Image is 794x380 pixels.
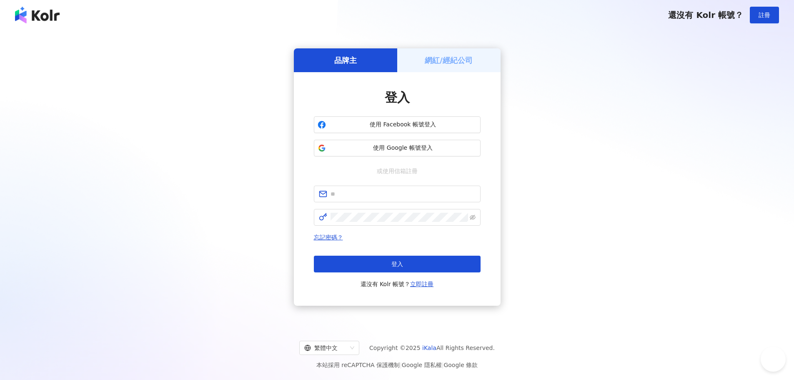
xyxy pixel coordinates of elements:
[314,116,481,133] button: 使用 Facebook 帳號登入
[15,7,60,23] img: logo
[369,343,495,353] span: Copyright © 2025 All Rights Reserved.
[334,55,357,65] h5: 品牌主
[442,362,444,368] span: |
[750,7,779,23] button: 註冊
[314,234,343,241] a: 忘記密碼？
[361,279,434,289] span: 還沒有 Kolr 帳號？
[400,362,402,368] span: |
[314,256,481,272] button: 登入
[402,362,442,368] a: Google 隱私權
[425,55,473,65] h5: 網紅/經紀公司
[443,362,478,368] a: Google 條款
[314,140,481,156] button: 使用 Google 帳號登入
[304,341,347,355] div: 繁體中文
[316,360,478,370] span: 本站採用 reCAPTCHA 保護機制
[422,345,436,351] a: iKala
[391,261,403,267] span: 登入
[371,166,423,176] span: 或使用信箱註冊
[668,10,743,20] span: 還沒有 Kolr 帳號？
[470,214,476,220] span: eye-invisible
[329,144,477,152] span: 使用 Google 帳號登入
[385,90,410,105] span: 登入
[329,121,477,129] span: 使用 Facebook 帳號登入
[761,347,786,372] iframe: Help Scout Beacon - Open
[410,281,433,287] a: 立即註冊
[759,12,770,18] span: 註冊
